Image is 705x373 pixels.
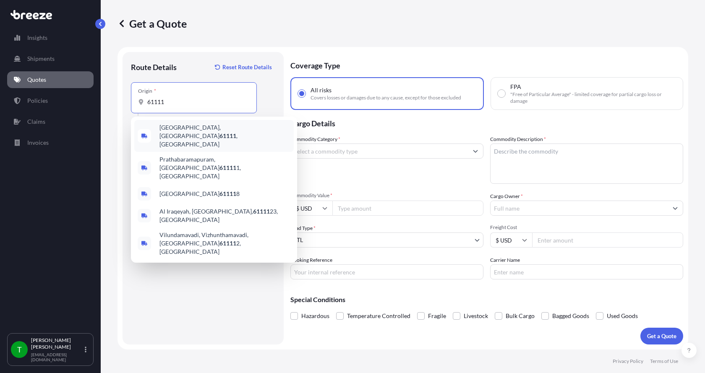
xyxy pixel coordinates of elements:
div: Origin [138,88,156,94]
b: 61111 [219,132,236,139]
span: Bagged Goods [552,310,589,322]
p: Privacy Policy [613,358,643,365]
span: Commodity Value [290,192,483,199]
span: Temperature Controlled [347,310,410,322]
label: Booking Reference [290,256,332,264]
p: Invoices [27,138,49,147]
span: Livestock [464,310,488,322]
span: Vilundamavadi, Vizhunthamavadi, [GEOGRAPHIC_DATA] 2, [GEOGRAPHIC_DATA] [159,231,290,256]
b: 61111 [219,164,236,171]
b: 61111 [253,208,270,215]
p: Policies [27,97,48,105]
label: Commodity Category [290,135,340,143]
span: Fragile [428,310,446,322]
label: Cargo Owner [490,192,523,201]
button: Show suggestions [668,201,683,216]
span: FPA [510,83,521,91]
span: [GEOGRAPHIC_DATA], [GEOGRAPHIC_DATA] , [GEOGRAPHIC_DATA] [159,123,290,149]
span: Load Type [290,224,316,232]
div: Show suggestions [131,117,297,263]
span: Covers losses or damages due to any cause, except for those excluded [311,94,461,101]
p: Terms of Use [650,358,678,365]
span: Al Iraqeyah, [GEOGRAPHIC_DATA], 23, [GEOGRAPHIC_DATA] [159,207,290,224]
p: Route Details [131,62,177,72]
p: [PERSON_NAME] [PERSON_NAME] [31,337,83,350]
p: Special Conditions [290,296,683,303]
input: Type amount [332,201,483,216]
input: Select a commodity type [291,143,468,159]
input: Enter amount [532,232,683,248]
span: Used Goods [607,310,638,322]
p: Reset Route Details [222,63,272,71]
p: Get a Quote [117,17,187,30]
p: Coverage Type [290,52,683,77]
label: Commodity Description [490,135,546,143]
p: Cargo Details [290,110,683,135]
input: Your internal reference [290,264,483,279]
p: Insights [27,34,47,42]
span: Prathabaramapuram, [GEOGRAPHIC_DATA] 1, [GEOGRAPHIC_DATA] [159,155,290,180]
label: Carrier Name [490,256,520,264]
p: [EMAIL_ADDRESS][DOMAIN_NAME] [31,352,83,362]
span: All risks [311,86,332,94]
p: Quotes [27,76,46,84]
input: Full name [491,201,668,216]
span: Hazardous [301,310,329,322]
span: "Free of Particular Average" - limited coverage for partial cargo loss or damage [510,91,676,104]
span: [GEOGRAPHIC_DATA] 8 [159,190,240,198]
p: Get a Quote [647,332,676,340]
span: Freight Cost [490,224,683,231]
span: LTL [294,236,303,244]
input: Enter name [490,264,683,279]
b: 61111 [219,190,236,197]
b: 61111 [219,240,236,247]
input: Origin [147,98,246,106]
p: Claims [27,117,45,126]
p: Shipments [27,55,55,63]
span: T [17,345,22,354]
span: Bulk Cargo [506,310,535,322]
button: Show suggestions [468,143,483,159]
